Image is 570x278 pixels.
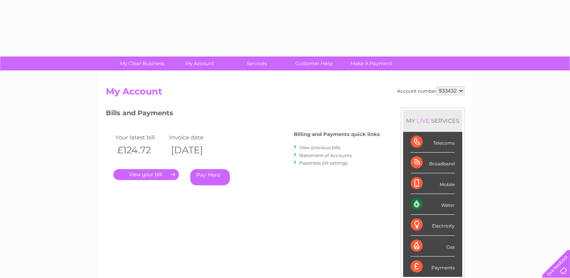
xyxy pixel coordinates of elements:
[403,110,462,131] div: MY SERVICES
[294,131,380,137] h4: Billing and Payments quick links
[415,117,431,124] div: LIVE
[411,153,455,173] div: Broadband
[113,169,179,180] a: .
[167,142,222,158] th: [DATE]
[299,153,352,158] a: Statement of Accounts
[283,57,345,70] a: Customer Help
[411,257,455,277] div: Payments
[111,57,173,70] a: My Clear Business
[299,145,341,150] a: View previous bills
[411,132,455,153] div: Telecoms
[106,108,380,121] h3: Bills and Payments
[411,236,455,257] div: Gas
[397,86,465,95] div: Account number
[167,132,222,142] td: Invoice date
[168,57,231,70] a: My Account
[411,173,455,194] div: Mobile
[106,86,465,101] h2: My Account
[113,132,168,142] td: Your latest bill
[299,160,348,166] a: Paperless bill settings
[190,169,230,185] a: Pay Here
[113,142,168,158] th: £124.72
[411,215,455,235] div: Electricity
[340,57,402,70] a: Make A Payment
[226,57,288,70] a: Services
[411,194,455,215] div: Water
